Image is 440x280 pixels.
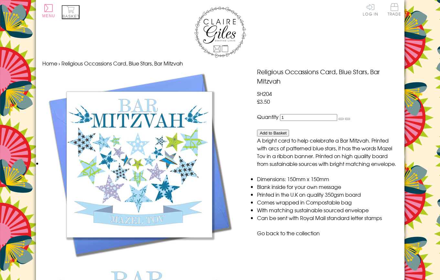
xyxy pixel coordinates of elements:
img: Religious Occassions Card, Blue Stars, Bar Mitzvah [42,67,236,262]
li: With matching sustainable sourced envelope [257,206,398,214]
span: SH204 [257,90,272,98]
button: Basket [62,5,80,19]
button: Add to Basket [257,130,289,136]
a: Trade [388,3,401,17]
img: Claire Giles Greetings Cards [194,6,246,58]
span: Add to Basket [260,131,286,135]
nav: breadcrumbs [42,59,398,67]
li: Blank inside for your own message [257,183,398,191]
li: Comes wrapped in Compostable bag [257,198,398,206]
button: Menu [42,4,55,18]
p: A bright card to help celebrate a Bar Mitzvah. Printed with arcs of patterned blue stars, it has ... [257,136,398,168]
span: Religious Occassions Card, Blue Stars, Bar Mitzvah [61,59,183,67]
h1: Religious Occassions Card, Blue Stars, Bar Mitzvah [257,67,398,86]
a: Log In [363,3,378,16]
span: £3.50 [257,98,270,105]
li: Printed in the U.K on quality 350gsm board [257,191,398,198]
li: Can be sent with Royal Mail standard letter stamps [257,214,398,222]
span: Trade [388,3,401,16]
a: Go back to the collection [257,229,320,237]
span: › [59,59,60,67]
a: Home [42,59,57,67]
span: Menu [42,14,55,18]
label: Quantity [257,113,279,121]
li: Dimensions: 150mm x 150mm [257,175,398,183]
